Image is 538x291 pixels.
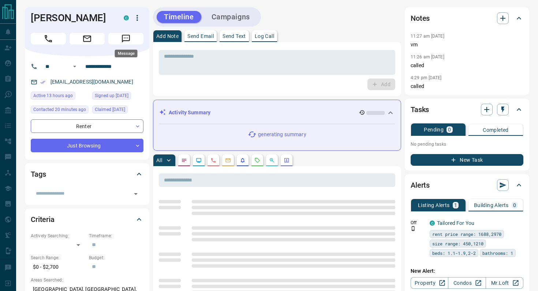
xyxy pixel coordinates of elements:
[448,127,451,132] p: 0
[432,230,501,238] span: rent price range: 1688,2970
[411,62,523,69] p: called
[131,189,141,199] button: Open
[31,168,46,180] h2: Tags
[240,157,246,163] svg: Listing Alerts
[411,277,448,289] a: Property
[92,92,143,102] div: Sat Jul 06 2019
[411,41,523,49] p: vm
[210,157,216,163] svg: Calls
[411,9,523,27] div: Notes
[196,157,202,163] svg: Lead Browsing Activity
[51,79,133,85] a: [EMAIL_ADDRESS][DOMAIN_NAME]
[95,92,128,99] span: Signed up [DATE]
[482,249,513,257] span: bathrooms: 1
[432,240,483,247] span: size range: 450,1210
[411,12,430,24] h2: Notes
[411,83,523,90] p: called
[411,179,430,191] h2: Alerts
[124,15,129,20] div: condos.ca
[411,154,523,166] button: New Task
[411,104,429,115] h2: Tasks
[430,221,435,226] div: condos.ca
[156,158,162,163] p: All
[31,211,143,228] div: Criteria
[31,233,85,239] p: Actively Searching:
[187,34,214,39] p: Send Email
[448,277,486,289] a: Condos
[95,106,125,113] span: Claimed [DATE]
[31,92,89,102] div: Sun Aug 17 2025
[115,50,138,57] div: Message
[411,34,444,39] p: 11:27 am [DATE]
[157,11,201,23] button: Timeline
[411,139,523,150] p: No pending tasks
[258,131,306,138] p: generating summary
[424,127,444,132] p: Pending
[411,75,442,80] p: 4:29 pm [DATE]
[432,249,476,257] span: beds: 1.1-1.9,2-2
[89,233,143,239] p: Timeframe:
[92,106,143,116] div: Mon Oct 14 2019
[169,109,210,116] p: Activity Summary
[255,34,274,39] p: Log Call
[483,127,509,133] p: Completed
[108,33,143,45] span: Message
[31,254,85,261] p: Search Range:
[33,92,73,99] span: Active 13 hours ago
[31,119,143,133] div: Renter
[31,214,55,225] h2: Criteria
[33,106,86,113] span: Contacted 20 minutes ago
[411,219,425,226] p: Off
[513,203,516,208] p: 0
[89,254,143,261] p: Budget:
[454,203,457,208] p: 1
[40,80,45,85] svg: Email Verified
[474,203,509,208] p: Building Alerts
[254,157,260,163] svg: Requests
[31,139,143,152] div: Just Browsing
[486,277,523,289] a: Mr.Loft
[225,157,231,163] svg: Emails
[159,106,395,119] div: Activity Summary
[31,33,66,45] span: Call
[411,226,416,231] svg: Push Notification Only
[70,33,105,45] span: Email
[411,101,523,118] div: Tasks
[411,54,444,60] p: 11:26 am [DATE]
[437,220,474,226] a: Tailored For You
[411,267,523,275] p: New Alert:
[284,157,289,163] svg: Agent Actions
[31,261,85,273] p: $0 - $2,700
[31,106,89,116] div: Mon Aug 18 2025
[156,34,179,39] p: Add Note
[31,277,143,283] p: Areas Searched:
[31,12,113,24] h1: [PERSON_NAME]
[31,165,143,183] div: Tags
[269,157,275,163] svg: Opportunities
[204,11,257,23] button: Campaigns
[411,176,523,194] div: Alerts
[223,34,246,39] p: Send Text
[70,62,79,71] button: Open
[181,157,187,163] svg: Notes
[418,203,450,208] p: Listing Alerts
